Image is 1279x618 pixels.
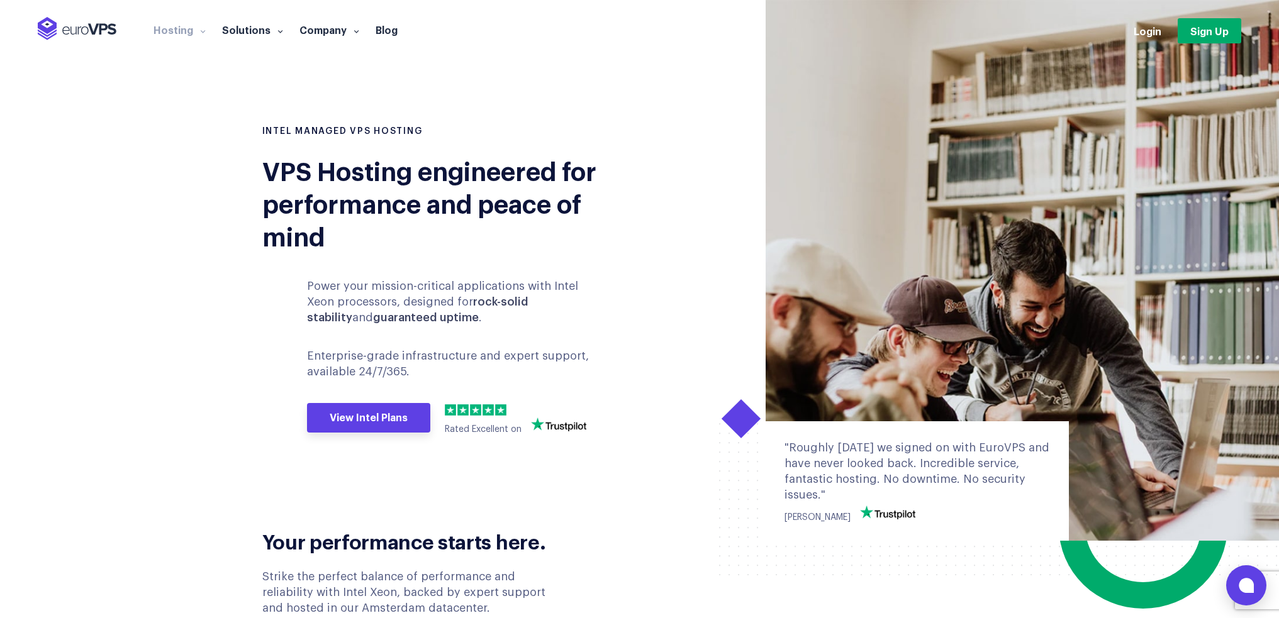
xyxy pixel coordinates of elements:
a: Blog [367,23,406,36]
a: View Intel Plans [307,403,430,433]
h2: Your performance starts here. [262,528,566,553]
div: "Roughly [DATE] we signed on with EuroVPS and have never looked back. Incredible service, fantast... [785,440,1050,504]
b: rock-solid stability [307,296,528,323]
a: Solutions [214,23,291,36]
img: 4 [483,404,494,416]
a: Hosting [145,23,214,36]
div: VPS Hosting engineered for performance and peace of mind [262,153,630,251]
b: guaranteed uptime [373,312,479,323]
p: Power your mission-critical applications with Intel Xeon processors, designed for and . [307,279,605,326]
h1: INTEL MANAGED VPS HOSTING [262,126,630,138]
img: EuroVPS [38,17,116,40]
span: [PERSON_NAME] [785,513,851,522]
button: Open chat window [1226,565,1266,605]
img: 5 [495,404,506,416]
a: Login [1134,24,1161,38]
a: Sign Up [1178,18,1241,43]
a: Company [291,23,367,36]
span: Rated Excellent on [445,425,522,434]
img: 3 [470,404,481,416]
img: 2 [457,404,469,416]
img: 1 [445,404,456,416]
p: Enterprise-grade infrastructure and expert support, available 24/7/365. [307,348,605,380]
